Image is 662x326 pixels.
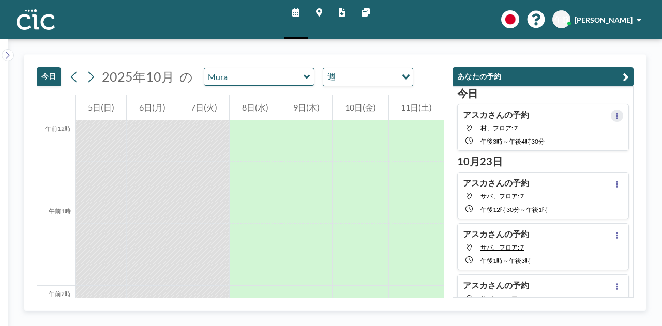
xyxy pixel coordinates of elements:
font: 7日(火) [191,102,217,112]
div: オプションを検索 [323,68,413,86]
font: 村、フロア: 7 [480,124,518,132]
font: 午後1時 [480,257,503,265]
font: サバ、フロア: 7 [480,192,524,200]
font: 午後3時 [509,257,531,265]
font: アスカさんの予約 [463,229,529,239]
font: 今日 [41,72,56,81]
font: 午前1時 [49,207,71,215]
font: アスカさんの予約 [463,110,529,119]
font: 午前 [554,15,569,24]
input: オプションを検索 [339,70,396,84]
font: 5日(日) [88,102,114,112]
font: 午後12時30分 [480,206,520,213]
font: 11日(土) [401,102,432,112]
button: あなたの予約 [453,67,634,86]
font: 午後4時30分 [509,137,545,145]
font: 10日(金) [345,102,376,112]
font: ～ [520,206,526,213]
font: [PERSON_NAME] [575,15,633,24]
font: 午前12時 [45,125,71,132]
font: サバ、フロア: 7 [480,243,524,251]
font: ～ [503,257,509,265]
input: 村 [204,68,304,85]
font: の [179,69,193,84]
font: 午前2時 [49,290,71,298]
font: アスカさんの予約 [463,178,529,188]
font: ～ [503,137,509,145]
font: 週 [327,71,336,81]
font: 午後1時 [526,206,548,213]
button: 今日 [37,67,61,86]
font: アスカさんの予約 [463,280,529,290]
font: 午後3時 [480,137,503,145]
font: 6日(月) [139,102,165,112]
font: 8日(水) [242,102,268,112]
img: 組織ロゴ [17,9,55,30]
font: サバ、フロア: 7 [480,294,524,302]
font: 今日 [457,87,478,99]
font: 10月23日 [457,155,503,167]
font: 2025年10月 [102,69,174,84]
font: 9日(木) [293,102,320,112]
